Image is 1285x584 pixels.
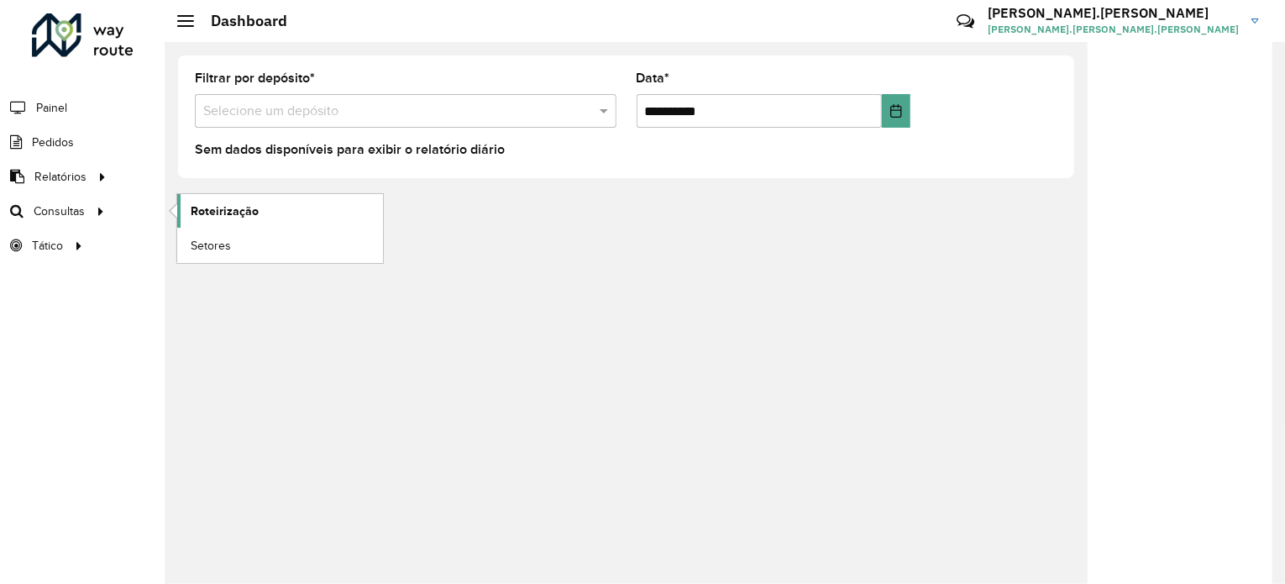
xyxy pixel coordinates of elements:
[191,237,231,255] span: Setores
[988,22,1239,37] span: [PERSON_NAME].[PERSON_NAME].[PERSON_NAME]
[191,203,259,220] span: Roteirização
[177,229,383,262] a: Setores
[177,194,383,228] a: Roteirização
[194,12,287,30] h2: Dashboard
[195,139,505,160] label: Sem dados disponíveis para exibir o relatório diário
[32,237,63,255] span: Tático
[34,168,87,186] span: Relatórios
[36,99,67,117] span: Painel
[32,134,74,151] span: Pedidos
[195,68,315,88] label: Filtrar por depósito
[988,5,1239,21] h3: [PERSON_NAME].[PERSON_NAME]
[637,68,670,88] label: Data
[34,203,85,220] span: Consultas
[947,3,983,39] a: Contato Rápido
[882,94,910,128] button: Choose Date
